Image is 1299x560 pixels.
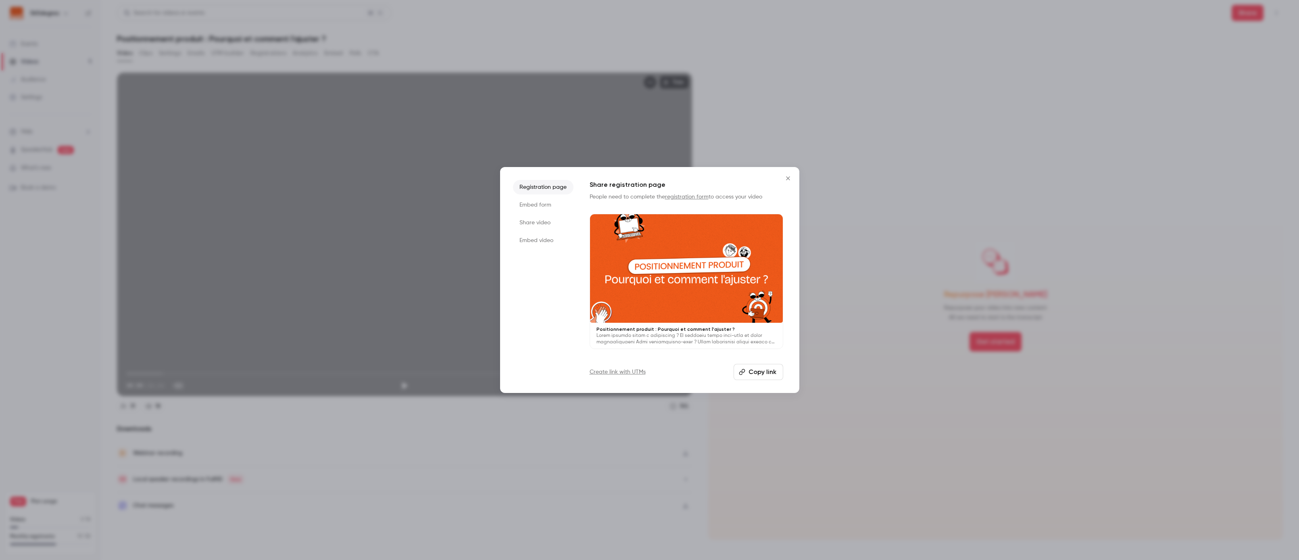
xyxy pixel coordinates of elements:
p: Lorem ipsumdo sitam c adipiscing ? El seddoeiu tempo inci-utla et dolor magnaaliquaeni Admi venia... [596,332,776,345]
h1: Share registration page [590,180,783,190]
button: Copy link [734,364,783,380]
p: Positionnement produit : Pourquoi et comment l'ajuster ? [596,326,776,332]
a: registration form [665,194,709,200]
a: Positionnement produit : Pourquoi et comment l'ajuster ?Lorem ipsumdo sitam c adipiscing ? El sed... [590,214,783,349]
li: Embed video [513,233,573,248]
a: Create link with UTMs [590,368,646,376]
li: Embed form [513,198,573,212]
button: Close [780,170,796,186]
p: People need to complete the to access your video [590,193,783,201]
li: Registration page [513,180,573,194]
li: Share video [513,215,573,230]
